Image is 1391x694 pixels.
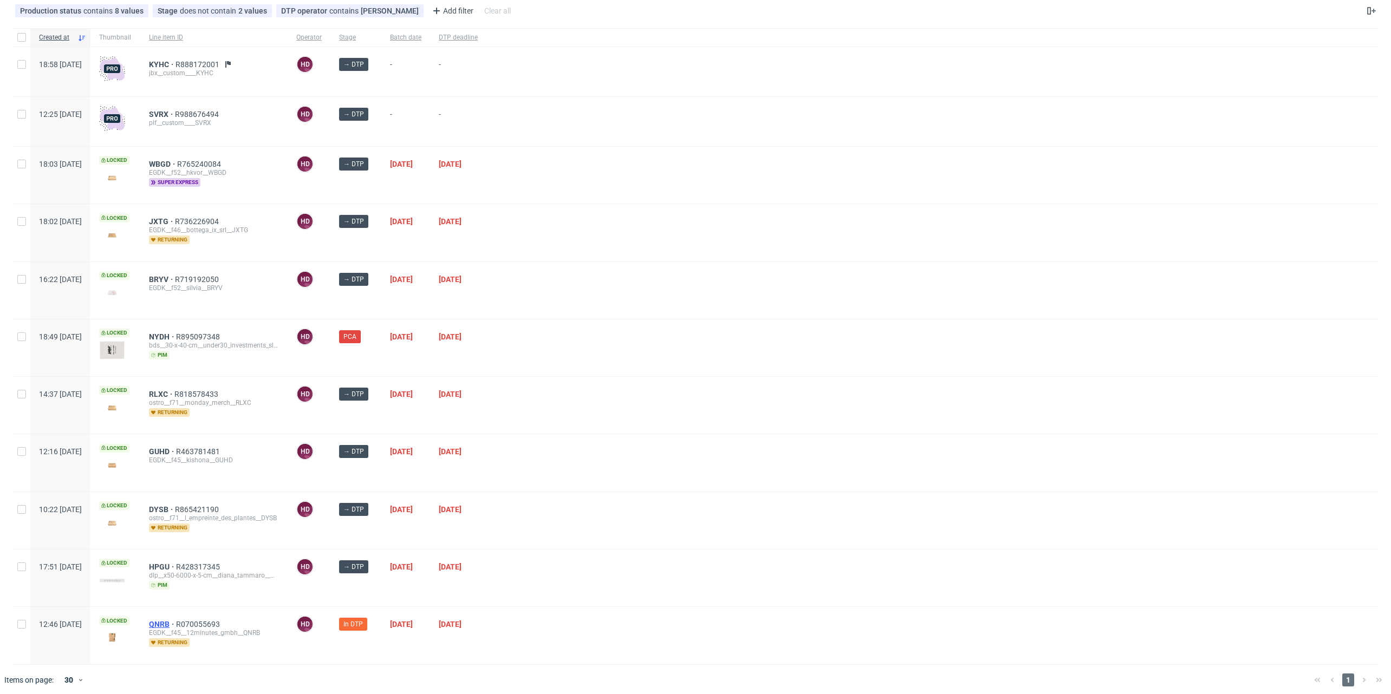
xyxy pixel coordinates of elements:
span: WBGD [149,160,177,168]
a: R888172001 [175,60,222,69]
span: Locked [99,444,129,453]
span: Operator [296,33,322,42]
span: Production status [20,6,83,15]
span: PCA [343,332,356,342]
img: version_two_editor_design [99,285,125,300]
span: super express [149,178,200,187]
a: R988676494 [175,110,221,119]
span: 16:22 [DATE] [39,275,82,284]
a: SVRX [149,110,175,119]
img: version_two_editor_design [99,228,125,243]
span: → DTP [343,60,364,69]
a: R818578433 [174,390,220,398]
div: Clear all [482,3,513,18]
span: Locked [99,386,129,395]
span: [DATE] [439,620,461,628]
span: R463781481 [176,447,222,456]
a: R428317345 [176,562,222,571]
span: Locked [99,156,129,165]
span: Line item ID [149,33,279,42]
figcaption: HD [297,444,313,459]
a: NYDH [149,332,176,341]
span: Locked [99,214,129,222]
span: 1 [1342,673,1354,686]
div: dlp__x50-6000-x-5-cm__diana_tammaro__HPGU [149,571,279,580]
span: 17:51 [DATE] [39,562,82,571]
figcaption: HD [297,617,313,632]
span: [DATE] [390,332,413,341]
span: Stage [158,6,180,15]
span: R719192050 [175,275,221,284]
figcaption: HD [297,387,313,402]
div: Add filter [428,2,476,19]
span: Locked [99,501,129,510]
a: R070055693 [176,620,222,628]
div: EGDK__f52__silvia__BRYV [149,284,279,292]
span: - [390,110,421,133]
span: 18:03 [DATE] [39,160,82,168]
div: EGDK__f52__hkvor__WBGD [149,168,279,177]
span: returning [149,235,190,244]
span: Batch date [390,33,421,42]
a: DYSB [149,505,175,514]
span: - [439,60,478,83]
a: BRYV [149,275,175,284]
span: [DATE] [439,505,461,514]
div: [PERSON_NAME] [361,6,419,15]
a: R736226904 [175,217,221,226]
span: → DTP [343,505,364,514]
img: pro-icon.017ec5509f39f3e742e3.png [99,106,125,132]
span: [DATE] [390,390,413,398]
span: 14:37 [DATE] [39,390,82,398]
span: 18:49 [DATE] [39,332,82,341]
a: R765240084 [177,160,223,168]
img: pro-icon.017ec5509f39f3e742e3.png [99,56,125,82]
span: 12:46 [DATE] [39,620,82,628]
figcaption: HD [297,214,313,229]
span: returning [149,523,190,532]
span: contains [83,6,115,15]
span: [DATE] [390,447,413,456]
span: does not contain [180,6,238,15]
span: [DATE] [390,562,413,571]
img: version_two_editor_design [99,631,125,645]
a: RLXC [149,390,174,398]
figcaption: HD [297,57,313,72]
img: version_two_editor_design.png [99,341,125,360]
span: 12:16 [DATE] [39,447,82,456]
span: 12:25 [DATE] [39,110,82,119]
span: [DATE] [439,275,461,284]
span: Created at [39,33,73,42]
img: version_two_editor_design [99,171,125,185]
img: version_two_editor_design [99,516,125,531]
div: 2 values [238,6,267,15]
div: plf__custom____SVRX [149,119,279,127]
div: bds__30-x-40-cm__under30_investments_sl__NYDH [149,341,279,350]
span: pim [149,351,170,359]
span: Locked [99,559,129,567]
a: R865421190 [175,505,221,514]
figcaption: HD [297,329,313,344]
a: HPGU [149,562,176,571]
figcaption: HD [297,156,313,172]
span: Locked [99,617,129,625]
img: version_two_editor_design [99,401,125,415]
div: EGDK__f46__bottega_ix_srl__JXTG [149,226,279,234]
span: R895097348 [176,332,222,341]
span: Stage [339,33,373,42]
figcaption: HD [297,502,313,517]
span: [DATE] [439,447,461,456]
span: → DTP [343,109,364,119]
span: DTP deadline [439,33,478,42]
span: → DTP [343,159,364,169]
span: [DATE] [439,332,461,341]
